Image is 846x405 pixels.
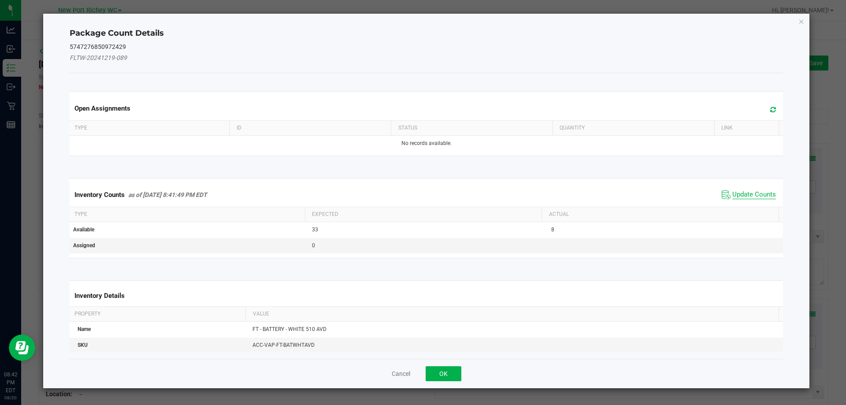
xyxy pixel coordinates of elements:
span: Type [74,211,87,217]
span: 33 [312,227,318,233]
span: Open Assignments [74,104,130,112]
span: Actual [549,211,569,217]
h5: FLTW-20241219-089 [70,55,783,61]
span: Property [74,311,100,317]
span: ACC-VAP-FT-BATWHTAVD [252,342,315,348]
span: Inventory Counts [74,191,125,199]
span: FT - BATTERY - WHITE 510 AVD [252,326,327,332]
td: No records available. [68,136,785,151]
h5: 5747276850972429 [70,44,783,50]
h4: Package Count Details [70,28,783,39]
span: Quantity [560,125,585,131]
span: SKU [78,342,88,348]
span: Type [74,125,87,131]
button: Cancel [392,369,410,378]
span: Update Counts [732,190,776,199]
button: Close [798,16,805,26]
span: 8 [551,227,554,233]
span: Value [253,311,269,317]
span: Expected [312,211,338,217]
span: Status [398,125,417,131]
span: 0 [312,242,315,249]
span: as of [DATE] 8:41:49 PM EDT [128,191,207,198]
iframe: Resource center [9,334,35,361]
button: OK [426,366,461,381]
span: ID [237,125,241,131]
span: Assigned [73,242,95,249]
span: Available [73,227,94,233]
span: Inventory Details [74,292,125,300]
span: Link [721,125,733,131]
span: Name [78,326,91,332]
